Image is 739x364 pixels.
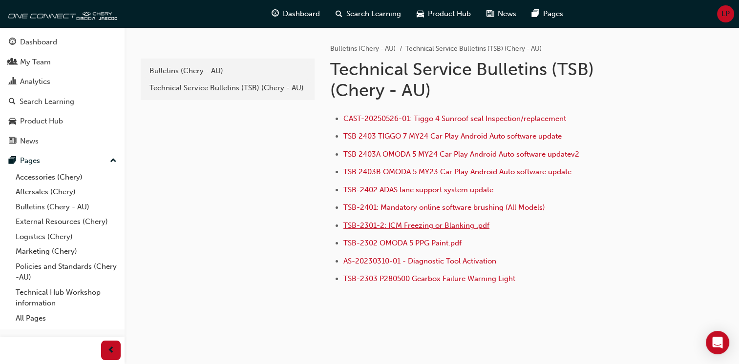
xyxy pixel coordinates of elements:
[4,152,121,170] button: Pages
[4,112,121,130] a: Product Hub
[721,8,730,20] span: LP
[498,8,516,20] span: News
[330,59,651,101] h1: Technical Service Bulletins (TSB) (Chery - AU)
[405,43,542,55] li: Technical Service Bulletins (TSB) (Chery - AU)
[20,116,63,127] div: Product Hub
[5,4,117,23] img: oneconnect
[12,170,121,185] a: Accessories (Chery)
[20,76,50,87] div: Analytics
[330,44,396,53] a: Bulletins (Chery - AU)
[107,344,115,357] span: prev-icon
[12,229,121,244] a: Logistics (Chery)
[4,132,121,150] a: News
[4,93,121,111] a: Search Learning
[343,203,545,212] a: TSB-2401: Mandatory online software brushing (All Models)
[428,8,471,20] span: Product Hub
[343,221,489,230] a: TSB-2301-2: ICM Freezing or Blanking .pdf
[409,4,479,24] a: car-iconProduct Hub
[12,259,121,285] a: Policies and Standards (Chery -AU)
[12,285,121,311] a: Technical Hub Workshop information
[343,132,562,141] a: TSB 2403 TIGGO 7 MY24 Car Play Android Auto software update
[12,214,121,229] a: External Resources (Chery)
[524,4,571,24] a: pages-iconPages
[343,274,515,283] a: TSB-2303 P280500 Gearbox Failure Warning Light
[343,185,493,194] a: TSB-2402 ADAS lane support system update
[9,78,16,86] span: chart-icon
[479,4,524,24] a: news-iconNews
[145,62,311,80] a: Bulletins (Chery - AU)
[264,4,328,24] a: guage-iconDashboard
[328,4,409,24] a: search-iconSearch Learning
[12,200,121,215] a: Bulletins (Chery - AU)
[20,96,74,107] div: Search Learning
[4,53,121,71] a: My Team
[4,33,121,51] a: Dashboard
[417,8,424,20] span: car-icon
[343,239,462,247] a: TSB-2302 OMODA 5 PPG Paint.pdf
[4,31,121,152] button: DashboardMy TeamAnalyticsSearch LearningProduct HubNews
[20,57,51,68] div: My Team
[12,184,121,200] a: Aftersales (Chery)
[486,8,494,20] span: news-icon
[9,38,16,47] span: guage-icon
[20,37,57,48] div: Dashboard
[336,8,342,20] span: search-icon
[717,5,734,22] button: LP
[110,155,117,167] span: up-icon
[4,73,121,91] a: Analytics
[9,98,16,106] span: search-icon
[343,257,496,265] a: AS-20230310-01 - Diagnostic Tool Activation
[9,157,16,165] span: pages-icon
[283,8,320,20] span: Dashboard
[12,311,121,326] a: All Pages
[12,244,121,259] a: Marketing (Chery)
[149,82,306,94] div: Technical Service Bulletins (TSB) (Chery - AU)
[9,117,16,126] span: car-icon
[343,167,571,176] a: TSB 2403B OMODA 5 MY23 Car Play Android Auto software update
[20,155,40,166] div: Pages
[706,331,729,354] div: Open Intercom Messenger
[145,80,311,97] a: Technical Service Bulletins (TSB) (Chery - AU)
[9,137,16,146] span: news-icon
[149,65,306,77] div: Bulletins (Chery - AU)
[532,8,539,20] span: pages-icon
[20,136,39,147] div: News
[343,114,566,123] a: CAST-20250526-01: Tiggo 4 Sunroof seal Inspection/replacement
[272,8,279,20] span: guage-icon
[543,8,563,20] span: Pages
[346,8,401,20] span: Search Learning
[343,150,579,159] a: TSB 2403A OMODA 5 MY24 Car Play Android Auto software updatev2
[9,58,16,67] span: people-icon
